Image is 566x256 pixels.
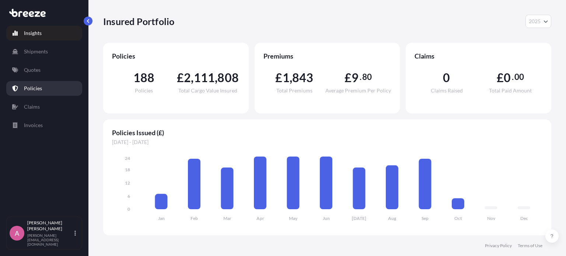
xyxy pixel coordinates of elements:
span: Total Paid Amount [489,88,532,93]
tspan: Feb [191,215,198,221]
span: 80 [362,74,372,80]
span: 0 [504,72,511,84]
p: Claims [24,103,40,111]
p: Quotes [24,66,41,74]
span: , [290,72,292,84]
tspan: May [289,215,298,221]
span: Total Premiums [276,88,312,93]
span: 2025 [529,18,541,25]
tspan: [DATE] [352,215,366,221]
span: 188 [133,72,155,84]
tspan: Oct [454,215,462,221]
tspan: Mar [223,215,231,221]
button: Year Selector [525,15,551,28]
span: Claims [415,52,542,60]
a: Terms of Use [518,243,542,249]
a: Privacy Policy [485,243,512,249]
span: £ [177,72,184,84]
tspan: 24 [125,155,130,161]
tspan: Jan [158,215,165,221]
a: Quotes [6,63,82,77]
span: £ [497,72,504,84]
a: Claims [6,99,82,114]
p: Insights [24,29,42,37]
span: 1 [283,72,290,84]
span: , [215,72,217,84]
span: 9 [352,72,359,84]
tspan: 0 [127,206,130,212]
p: Policies [24,85,42,92]
p: Insured Portfolio [103,15,174,27]
tspan: Sep [422,215,429,221]
span: Policies [112,52,240,60]
span: Claims Raised [431,88,463,93]
a: Invoices [6,118,82,133]
span: Policies Issued (£) [112,128,542,137]
span: A [15,229,19,237]
span: 00 [514,74,524,80]
p: [PERSON_NAME][EMAIL_ADDRESS][DOMAIN_NAME] [27,233,73,246]
span: . [360,74,361,80]
span: £ [345,72,352,84]
tspan: Nov [487,215,496,221]
span: 2 [184,72,191,84]
span: , [191,72,193,84]
span: 843 [292,72,314,84]
p: Shipments [24,48,48,55]
span: Total Cargo Value Insured [178,88,237,93]
tspan: 18 [125,167,130,172]
span: [DATE] - [DATE] [112,138,542,146]
span: 0 [443,72,450,84]
p: [PERSON_NAME] [PERSON_NAME] [27,220,73,232]
a: Shipments [6,44,82,59]
tspan: Jun [323,215,330,221]
span: Premiums [263,52,391,60]
tspan: 6 [127,193,130,199]
tspan: Aug [388,215,396,221]
tspan: Dec [520,215,528,221]
a: Insights [6,26,82,41]
span: . [512,74,514,80]
span: £ [275,72,282,84]
span: 111 [194,72,215,84]
span: Average Premium Per Policy [325,88,391,93]
tspan: 12 [125,180,130,186]
p: Invoices [24,122,43,129]
tspan: Apr [256,215,264,221]
a: Policies [6,81,82,96]
span: 808 [217,72,239,84]
span: Policies [135,88,153,93]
